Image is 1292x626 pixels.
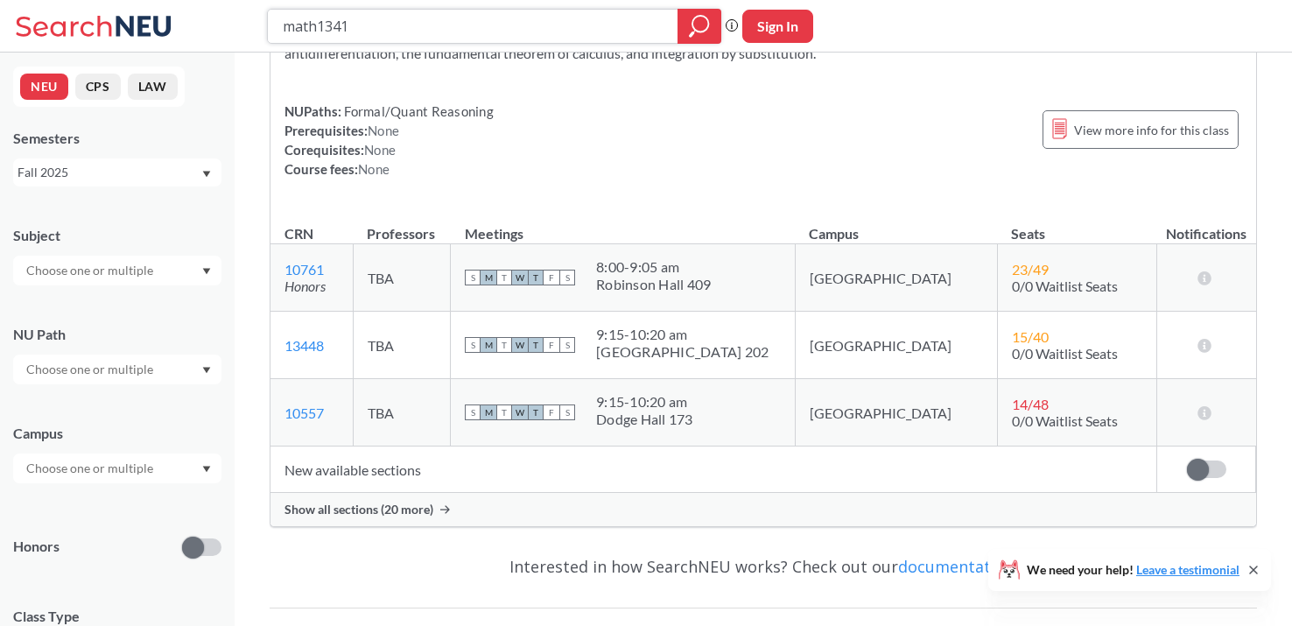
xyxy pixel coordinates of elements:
[284,278,326,294] i: Honors
[496,404,512,420] span: T
[451,207,796,244] th: Meetings
[1157,207,1256,244] th: Notifications
[512,404,528,420] span: W
[20,74,68,100] button: NEU
[341,103,494,119] span: Formal/Quant Reasoning
[353,207,450,244] th: Professors
[512,337,528,353] span: W
[364,142,396,158] span: None
[795,312,997,379] td: [GEOGRAPHIC_DATA]
[465,270,481,285] span: S
[481,270,496,285] span: M
[202,367,211,374] svg: Dropdown arrow
[678,9,721,44] div: magnifying glass
[13,226,221,245] div: Subject
[281,11,665,41] input: Class, professor, course number, "phrase"
[596,393,693,411] div: 9:15 - 10:20 am
[13,129,221,148] div: Semesters
[202,268,211,275] svg: Dropdown arrow
[898,556,1018,577] a: documentation!
[202,466,211,473] svg: Dropdown arrow
[18,163,200,182] div: Fall 2025
[353,244,450,312] td: TBA
[596,326,769,343] div: 9:15 - 10:20 am
[596,258,711,276] div: 8:00 - 9:05 am
[596,411,693,428] div: Dodge Hall 173
[544,404,559,420] span: F
[13,454,221,483] div: Dropdown arrow
[18,260,165,281] input: Choose one or multiple
[202,171,211,178] svg: Dropdown arrow
[284,224,313,243] div: CRN
[997,207,1156,244] th: Seats
[1136,562,1239,577] a: Leave a testimonial
[689,14,710,39] svg: magnifying glass
[13,607,221,626] span: Class Type
[596,276,711,293] div: Robinson Hall 409
[284,261,324,278] a: 10761
[1012,261,1049,278] span: 23 / 49
[270,447,1157,493] td: New available sections
[270,541,1257,592] div: Interested in how SearchNEU works? Check out our
[353,379,450,447] td: TBA
[1012,278,1118,294] span: 0/0 Waitlist Seats
[368,123,399,138] span: None
[284,337,324,354] a: 13448
[18,359,165,380] input: Choose one or multiple
[496,270,512,285] span: T
[13,537,60,557] p: Honors
[465,337,481,353] span: S
[13,355,221,384] div: Dropdown arrow
[18,458,165,479] input: Choose one or multiple
[358,161,390,177] span: None
[1012,345,1118,362] span: 0/0 Waitlist Seats
[128,74,178,100] button: LAW
[1012,412,1118,429] span: 0/0 Waitlist Seats
[559,404,575,420] span: S
[795,207,997,244] th: Campus
[353,312,450,379] td: TBA
[270,493,1256,526] div: Show all sections (20 more)
[1027,564,1239,576] span: We need your help!
[496,337,512,353] span: T
[13,424,221,443] div: Campus
[559,337,575,353] span: S
[1012,396,1049,412] span: 14 / 48
[795,244,997,312] td: [GEOGRAPHIC_DATA]
[284,404,324,421] a: 10557
[544,337,559,353] span: F
[465,404,481,420] span: S
[75,74,121,100] button: CPS
[528,404,544,420] span: T
[742,10,813,43] button: Sign In
[1012,328,1049,345] span: 15 / 40
[13,325,221,344] div: NU Path
[284,502,433,517] span: Show all sections (20 more)
[1074,119,1229,141] span: View more info for this class
[596,343,769,361] div: [GEOGRAPHIC_DATA] 202
[544,270,559,285] span: F
[528,337,544,353] span: T
[481,404,496,420] span: M
[559,270,575,285] span: S
[13,158,221,186] div: Fall 2025Dropdown arrow
[795,379,997,447] td: [GEOGRAPHIC_DATA]
[13,256,221,285] div: Dropdown arrow
[528,270,544,285] span: T
[512,270,528,285] span: W
[481,337,496,353] span: M
[284,102,494,179] div: NUPaths: Prerequisites: Corequisites: Course fees:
